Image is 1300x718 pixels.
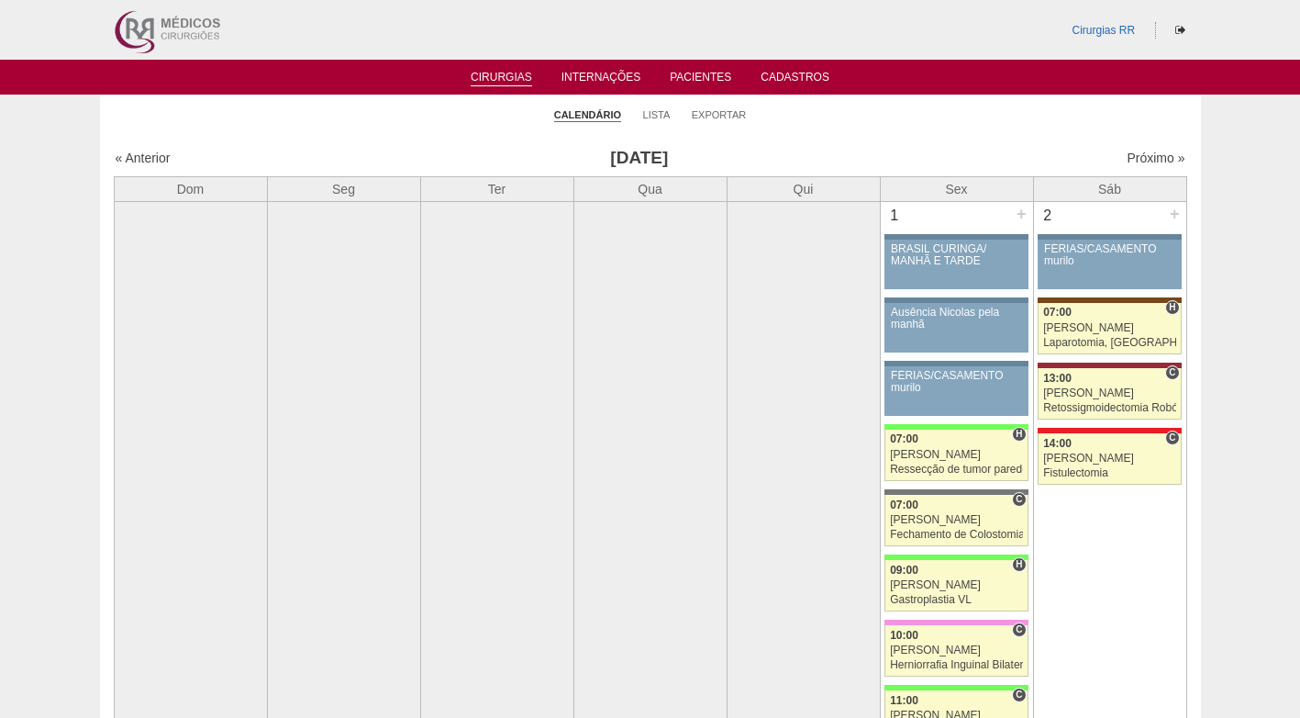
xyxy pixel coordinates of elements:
[884,555,1028,560] div: Key: Brasil
[890,499,918,511] span: 07:00
[1038,368,1181,420] a: C 13:00 [PERSON_NAME] Retossigmoidectomia Robótica
[884,424,1028,430] div: Key: Brasil
[890,579,1023,591] div: [PERSON_NAME]
[1043,467,1176,479] div: Fistulectomia
[884,625,1028,677] a: C 10:00 [PERSON_NAME] Herniorrafia Inguinal Bilateral
[727,176,880,201] th: Qui
[554,108,621,122] a: Calendário
[114,176,267,201] th: Dom
[884,685,1028,690] div: Key: Brasil
[884,366,1028,416] a: FÉRIAS/CASAMENTO murilo
[670,71,731,89] a: Pacientes
[420,176,573,201] th: Ter
[1043,337,1176,349] div: Laparotomia, [GEOGRAPHIC_DATA], Drenagem, Bridas
[884,489,1028,495] div: Key: Santa Catarina
[884,620,1028,625] div: Key: Albert Einstein
[1038,297,1181,303] div: Key: Santa Joana
[891,370,1022,394] div: FÉRIAS/CASAMENTO murilo
[890,629,918,642] span: 10:00
[1167,202,1183,226] div: +
[471,71,532,86] a: Cirurgias
[884,495,1028,546] a: C 07:00 [PERSON_NAME] Fechamento de Colostomia ou Enterostomia
[1043,387,1176,399] div: [PERSON_NAME]
[116,151,171,165] a: « Anterior
[1165,365,1179,380] span: Consultório
[890,514,1023,526] div: [PERSON_NAME]
[1165,431,1179,445] span: Consultório
[1014,202,1029,226] div: +
[1012,623,1026,637] span: Consultório
[372,145,906,172] h3: [DATE]
[890,529,1023,541] div: Fechamento de Colostomia ou Enterostomia
[891,243,1022,267] div: BRASIL CURINGA/ MANHÃ E TARDE
[1012,492,1026,507] span: Consultório
[1038,363,1181,368] div: Key: Sírio Libanês
[884,361,1028,366] div: Key: Aviso
[1043,306,1072,319] span: 07:00
[1043,437,1072,450] span: 14:00
[1127,151,1184,165] a: Próximo »
[692,108,747,121] a: Exportar
[881,202,909,230] div: 1
[1043,402,1176,414] div: Retossigmoidectomia Robótica
[890,645,1023,656] div: [PERSON_NAME]
[1038,428,1181,433] div: Key: Assunção
[890,694,918,707] span: 11:00
[761,71,829,89] a: Cadastros
[1038,234,1181,240] div: Key: Aviso
[1175,25,1185,36] i: Sair
[884,297,1028,303] div: Key: Aviso
[1165,300,1179,315] span: Hospital
[1038,240,1181,289] a: FÉRIAS/CASAMENTO murilo
[1043,322,1176,334] div: [PERSON_NAME]
[890,594,1023,606] div: Gastroplastia VL
[890,432,918,445] span: 07:00
[1033,176,1186,201] th: Sáb
[1038,303,1181,354] a: H 07:00 [PERSON_NAME] Laparotomia, [GEOGRAPHIC_DATA], Drenagem, Bridas
[267,176,420,201] th: Seg
[1012,427,1026,442] span: Hospital
[1044,243,1175,267] div: FÉRIAS/CASAMENTO murilo
[890,659,1023,671] div: Herniorrafia Inguinal Bilateral
[884,240,1028,289] a: BRASIL CURINGA/ MANHÃ E TARDE
[884,560,1028,611] a: H 09:00 [PERSON_NAME] Gastroplastia VL
[890,564,918,577] span: 09:00
[1034,202,1062,230] div: 2
[880,176,1033,201] th: Sex
[1038,433,1181,485] a: C 14:00 [PERSON_NAME] Fistulectomia
[884,234,1028,240] div: Key: Aviso
[1043,372,1072,385] span: 13:00
[1072,24,1135,37] a: Cirurgias RR
[1012,557,1026,572] span: Hospital
[884,303,1028,353] a: Ausência Nicolas pela manhã
[884,430,1028,481] a: H 07:00 [PERSON_NAME] Ressecção de tumor parede abdominal pélvica
[890,464,1023,476] div: Ressecção de tumor parede abdominal pélvica
[561,71,641,89] a: Internações
[643,108,671,121] a: Lista
[1043,453,1176,465] div: [PERSON_NAME]
[890,449,1023,461] div: [PERSON_NAME]
[573,176,727,201] th: Qua
[891,307,1022,331] div: Ausência Nicolas pela manhã
[1012,688,1026,702] span: Consultório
